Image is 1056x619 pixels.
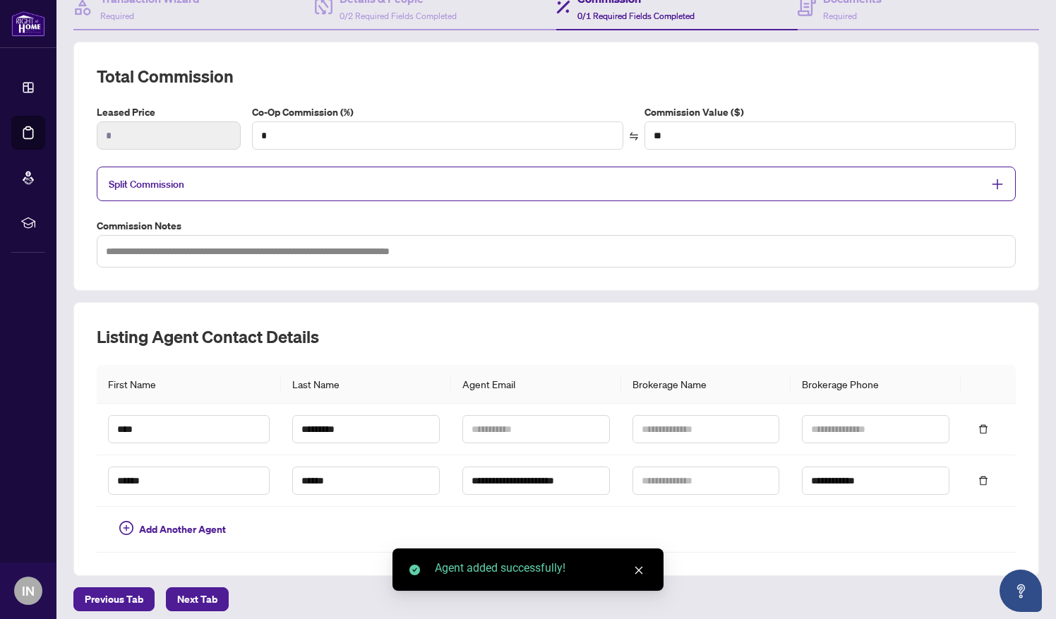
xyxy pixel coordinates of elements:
[97,218,1016,234] label: Commission Notes
[451,365,621,404] th: Agent Email
[978,476,988,486] span: delete
[644,104,1016,120] label: Commission Value ($)
[97,167,1016,201] div: Split Commission
[73,587,155,611] button: Previous Tab
[823,11,857,21] span: Required
[100,11,134,21] span: Required
[621,365,791,404] th: Brokerage Name
[629,131,639,141] span: swap
[139,522,226,537] span: Add Another Agent
[1000,570,1042,612] button: Open asap
[281,365,451,404] th: Last Name
[22,581,35,601] span: IN
[791,365,961,404] th: Brokerage Phone
[109,178,184,191] span: Split Commission
[97,104,241,120] label: Leased Price
[97,365,281,404] th: First Name
[97,65,1016,88] h2: Total Commission
[11,11,45,37] img: logo
[97,325,1016,348] h2: Listing Agent Contact Details
[177,588,217,611] span: Next Tab
[409,565,420,575] span: check-circle
[85,588,143,611] span: Previous Tab
[631,563,647,578] a: Close
[252,104,623,120] label: Co-Op Commission (%)
[435,560,647,577] div: Agent added successfully!
[978,424,988,434] span: delete
[108,518,237,541] button: Add Another Agent
[119,521,133,535] span: plus-circle
[166,587,229,611] button: Next Tab
[340,11,457,21] span: 0/2 Required Fields Completed
[577,11,695,21] span: 0/1 Required Fields Completed
[634,565,644,575] span: close
[991,178,1004,191] span: plus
